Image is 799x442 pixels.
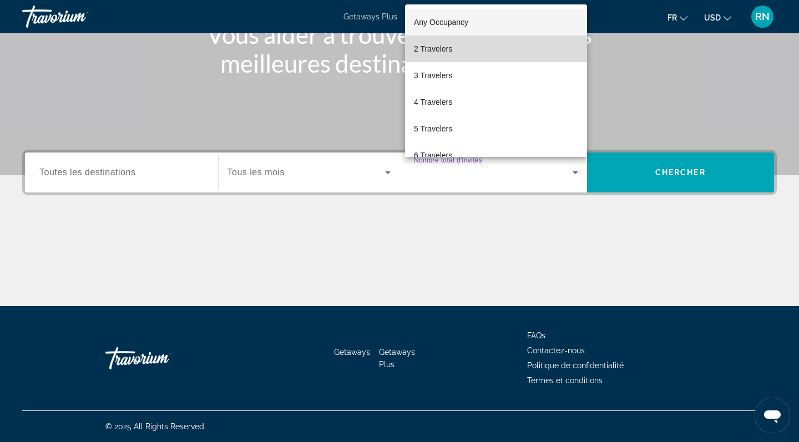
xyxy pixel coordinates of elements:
span: Any Occupancy [414,18,468,27]
span: 3 Travelers [414,69,452,82]
span: 5 Travelers [414,122,452,135]
iframe: Bouton de lancement de la fenêtre de messagerie [755,398,790,433]
span: 4 Travelers [414,95,452,109]
span: 6 Travelers [414,149,452,162]
span: 2 Travelers [414,42,452,55]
